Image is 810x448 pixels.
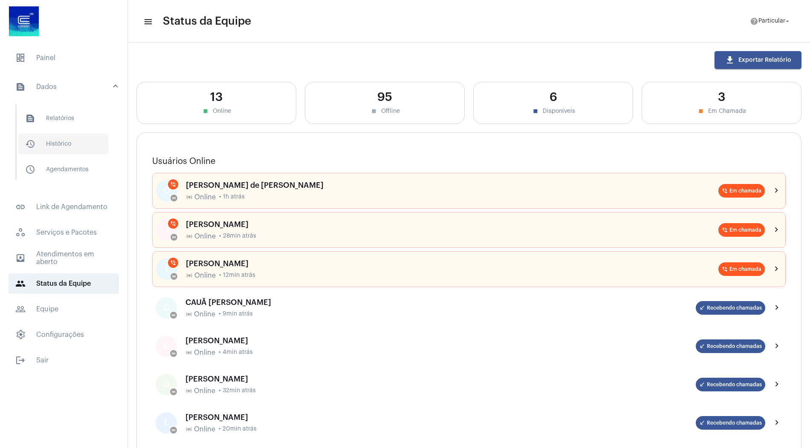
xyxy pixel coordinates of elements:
[722,188,728,194] mat-icon: phone_in_talk
[5,101,127,192] div: sidenav iconDados
[9,197,119,217] span: Link de Agendamento
[219,272,255,279] span: • 12min atrás
[186,220,718,229] div: [PERSON_NAME]
[194,349,215,356] span: Online
[772,225,782,235] mat-icon: chevron_right
[186,259,718,268] div: [PERSON_NAME]
[784,17,791,25] mat-icon: arrow_drop_down
[9,325,119,345] span: Configurações
[772,186,782,196] mat-icon: chevron_right
[194,272,216,279] span: Online
[186,233,193,240] mat-icon: online_prediction
[185,413,696,422] div: [PERSON_NAME]
[15,82,114,92] mat-panel-title: Dados
[172,235,176,239] mat-icon: online_prediction
[715,51,801,69] button: Exportar Relatório
[718,184,765,198] mat-chip: Em chamada
[772,379,782,390] mat-icon: chevron_right
[219,388,256,394] span: • 32min atrás
[699,305,705,311] mat-icon: call_received
[145,107,287,115] div: Online
[25,139,35,149] mat-icon: sidenav icon
[172,196,176,200] mat-icon: online_prediction
[185,388,192,394] mat-icon: online_prediction
[15,53,26,63] span: sidenav icon
[9,248,119,268] span: Atendimentos em aberto
[219,426,257,432] span: • 20min atrás
[194,310,215,318] span: Online
[9,222,119,243] span: Serviços e Pacotes
[750,17,758,26] mat-icon: help
[186,272,193,279] mat-icon: online_prediction
[25,164,35,175] mat-icon: sidenav icon
[15,355,26,365] mat-icon: sidenav icon
[9,299,119,319] span: Equipe
[15,253,26,263] mat-icon: sidenav icon
[699,420,705,426] mat-icon: call_received
[15,330,26,340] span: sidenav icon
[696,416,765,430] mat-chip: Recebendo chamadas
[156,374,177,395] div: G
[219,349,253,356] span: • 4min atrás
[7,4,41,38] img: d4669ae0-8c07-2337-4f67-34b0df7f5ae4.jpeg
[185,336,696,345] div: [PERSON_NAME]
[772,303,782,313] mat-icon: chevron_right
[156,219,177,241] div: J
[699,382,705,388] mat-icon: call_received
[185,375,696,383] div: [PERSON_NAME]
[651,107,793,115] div: Em Chamada
[696,378,765,391] mat-chip: Recebendo chamadas
[772,264,782,274] mat-icon: chevron_right
[482,91,624,104] div: 6
[156,336,177,357] div: E
[314,91,456,104] div: 95
[699,343,705,349] mat-icon: call_received
[772,341,782,351] mat-icon: chevron_right
[722,227,728,233] mat-icon: phone_in_talk
[696,301,765,315] mat-chip: Recebendo chamadas
[651,91,793,104] div: 3
[170,181,176,187] mat-icon: phone_in_talk
[185,311,192,318] mat-icon: online_prediction
[170,221,176,227] mat-icon: phone_in_talk
[745,13,796,30] button: Particular
[15,202,26,212] mat-icon: sidenav icon
[758,18,785,24] span: Particular
[171,351,176,356] mat-icon: online_prediction
[172,274,176,279] mat-icon: online_prediction
[194,425,215,433] span: Online
[9,350,119,370] span: Sair
[185,298,696,307] div: CAUÃ [PERSON_NAME]
[15,82,26,92] mat-icon: sidenav icon
[18,108,108,129] span: Relatórios
[143,17,152,27] mat-icon: sidenav icon
[219,233,256,239] span: • 28min atrás
[5,73,127,101] mat-expansion-panel-header: sidenav iconDados
[15,304,26,314] mat-icon: sidenav icon
[370,107,378,115] mat-icon: stop
[171,313,176,317] mat-icon: online_prediction
[156,297,177,319] div: C
[219,194,245,200] span: • 1h atrás
[722,266,728,272] mat-icon: phone_in_talk
[194,233,216,240] span: Online
[314,107,456,115] div: Offline
[25,113,35,123] mat-icon: sidenav icon
[219,311,253,317] span: • 9min atrás
[152,157,786,166] h3: Usuários Online
[171,390,176,394] mat-icon: online_prediction
[718,223,765,237] mat-chip: Em chamada
[171,428,176,432] mat-icon: online_prediction
[9,48,119,68] span: Painel
[145,91,287,104] div: 13
[156,258,177,280] div: T
[186,181,718,190] div: [PERSON_NAME] de [PERSON_NAME]
[18,134,108,154] span: Histórico
[194,193,216,201] span: Online
[15,227,26,238] span: sidenav icon
[163,14,251,28] span: Status da Equipe
[696,339,765,353] mat-chip: Recebendo chamadas
[156,180,177,201] div: G
[697,107,705,115] mat-icon: stop
[202,107,209,115] mat-icon: stop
